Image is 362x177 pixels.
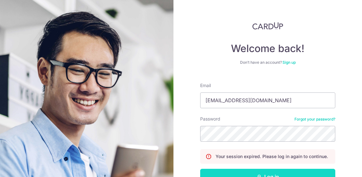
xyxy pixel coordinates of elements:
a: Forgot your password? [294,117,335,122]
p: Your session expired. Please log in again to continue. [216,153,328,160]
h4: Welcome back! [200,42,335,55]
input: Enter your Email [200,92,335,108]
div: Don’t have an account? [200,60,335,65]
label: Email [200,82,211,89]
label: Password [200,116,220,122]
a: Sign up [282,60,296,65]
img: CardUp Logo [252,22,283,30]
